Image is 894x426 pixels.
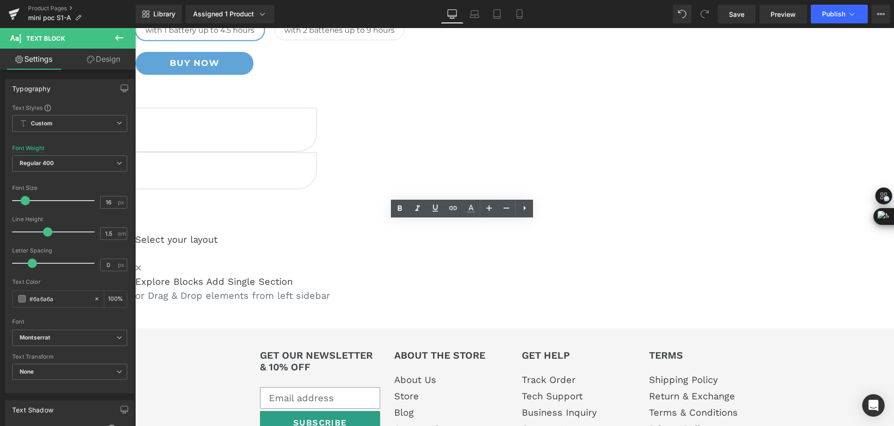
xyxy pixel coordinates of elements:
[104,291,127,307] div: %
[387,395,437,406] a: Contact Us
[125,321,245,345] p: GET OUR NEWSLETTER & 10% OFF
[862,394,885,417] div: Open Intercom Messenger
[71,248,158,259] a: Add Single Section
[29,294,89,304] input: Color
[872,5,890,23] button: More
[822,10,845,18] span: Publish
[514,395,575,406] a: Privacy Policy
[12,145,44,152] div: Font Weight
[118,199,126,205] span: px
[695,5,714,23] button: Redo
[0,24,118,47] button: Buy Now
[463,5,486,23] a: Laptop
[12,247,127,254] div: Letter Spacing
[811,5,868,23] button: Publish
[20,159,54,166] b: Regular 400
[12,318,127,325] div: Font
[35,30,84,40] span: Buy Now
[387,379,461,390] a: Business Inquiry
[136,5,182,23] a: New Library
[259,362,284,374] a: Store
[20,368,34,375] b: None
[12,279,127,285] div: Text Color
[673,5,692,23] button: Undo
[771,9,796,19] span: Preview
[118,231,126,237] span: em
[28,14,71,22] span: mini poc S1-A
[153,10,175,18] span: Library
[125,383,245,406] button: Subscribe
[125,359,245,381] input: Email address
[508,5,531,23] a: Mobile
[259,379,279,390] a: Blog
[387,362,447,374] a: Tech Support
[514,321,617,333] p: TERMS
[759,5,807,23] a: Preview
[387,321,476,333] p: GET HELP
[387,346,440,357] a: Track Order
[12,79,50,93] div: Typography
[12,354,127,360] div: Text Transform
[70,49,137,70] a: Design
[514,379,603,390] a: Terms & Conditions
[729,9,744,19] span: Save
[118,262,126,268] span: px
[441,5,463,23] a: Desktop
[259,321,350,333] p: ABOUT THE STORE
[26,35,65,42] span: Text Block
[259,346,301,357] a: About Us
[28,5,136,12] a: Product Pages
[31,120,52,128] b: Custom
[20,334,50,342] i: Montserrat
[514,346,583,357] a: Shipping Policy
[12,104,127,111] div: Text Styles
[135,28,894,426] iframe: To enrich screen reader interactions, please activate Accessibility in Grammarly extension settings
[12,401,53,414] div: Text Shadow
[514,362,600,374] a: Return & Exchange
[193,9,267,19] div: Assigned 1 Product
[12,185,127,191] div: Font Size
[486,5,508,23] a: Tablet
[12,216,127,223] div: Line Height
[158,390,212,399] span: Subscribe
[259,395,314,406] a: Accessories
